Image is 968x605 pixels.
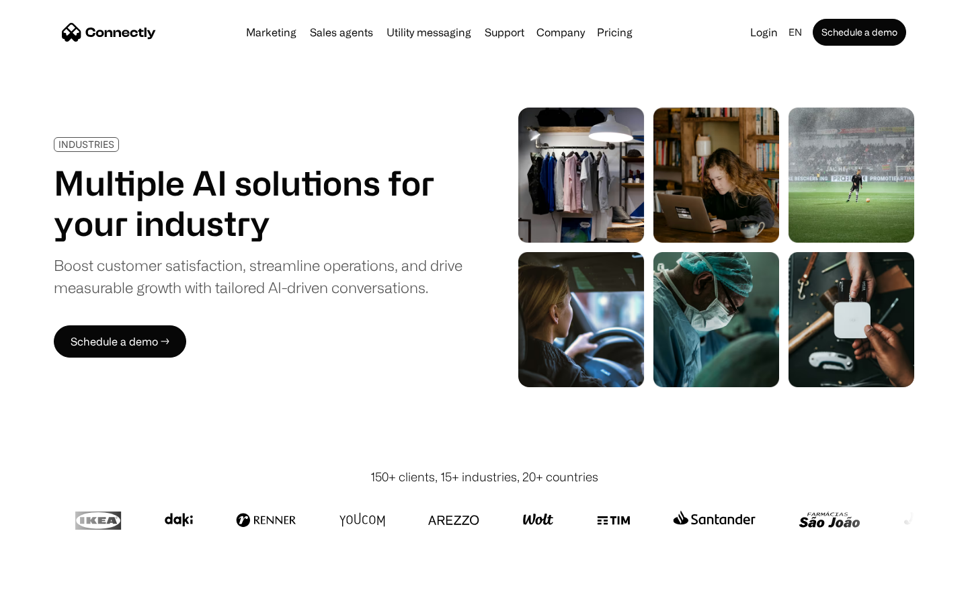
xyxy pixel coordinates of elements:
div: INDUSTRIES [58,139,114,149]
a: Login [745,23,783,42]
div: Boost customer satisfaction, streamline operations, and drive measurable growth with tailored AI-... [54,254,462,298]
a: Utility messaging [381,27,477,38]
div: Company [536,23,585,42]
a: Schedule a demo → [54,325,186,358]
aside: Language selected: English [13,580,81,600]
a: Sales agents [305,27,378,38]
div: en [789,23,802,42]
a: Schedule a demo [813,19,906,46]
a: Support [479,27,530,38]
a: Pricing [592,27,638,38]
div: 150+ clients, 15+ industries, 20+ countries [370,468,598,486]
ul: Language list [27,581,81,600]
h1: Multiple AI solutions for your industry [54,163,462,243]
a: Marketing [241,27,302,38]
